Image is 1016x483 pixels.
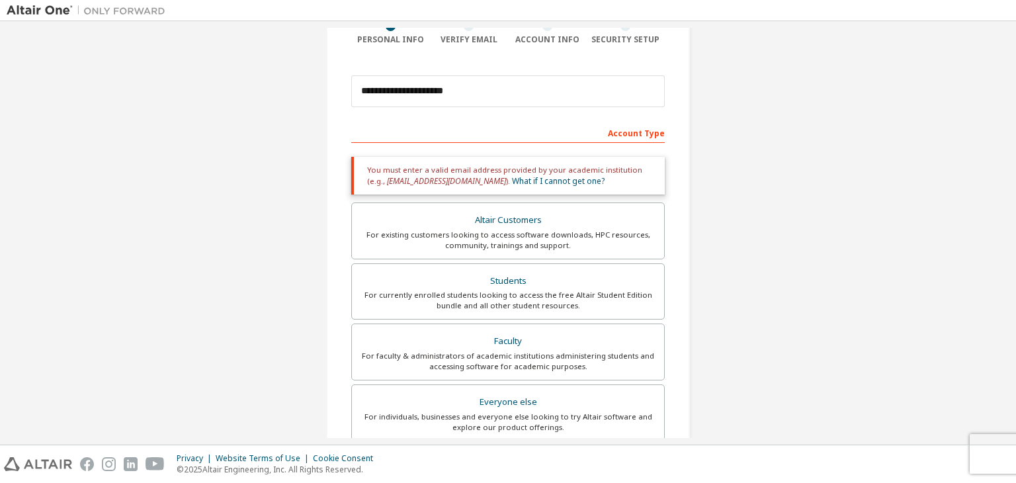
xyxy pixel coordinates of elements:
div: Security Setup [587,34,665,45]
span: [EMAIL_ADDRESS][DOMAIN_NAME] [387,175,506,187]
div: Privacy [177,453,216,464]
img: facebook.svg [80,457,94,471]
img: youtube.svg [146,457,165,471]
div: Faculty [360,332,656,351]
img: linkedin.svg [124,457,138,471]
div: Verify Email [430,34,509,45]
div: Students [360,272,656,290]
div: For currently enrolled students looking to access the free Altair Student Edition bundle and all ... [360,290,656,311]
div: Account Type [351,122,665,143]
img: instagram.svg [102,457,116,471]
div: Everyone else [360,393,656,412]
div: For faculty & administrators of academic institutions administering students and accessing softwa... [360,351,656,372]
div: Website Terms of Use [216,453,313,464]
p: © 2025 Altair Engineering, Inc. All Rights Reserved. [177,464,381,475]
img: altair_logo.svg [4,457,72,471]
div: Altair Customers [360,211,656,230]
a: What if I cannot get one? [512,175,605,187]
div: For individuals, businesses and everyone else looking to try Altair software and explore our prod... [360,412,656,433]
img: Altair One [7,4,172,17]
div: You must enter a valid email address provided by your academic institution (e.g., ). [351,157,665,195]
div: Personal Info [351,34,430,45]
div: Account Info [508,34,587,45]
div: For existing customers looking to access software downloads, HPC resources, community, trainings ... [360,230,656,251]
div: Cookie Consent [313,453,381,464]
